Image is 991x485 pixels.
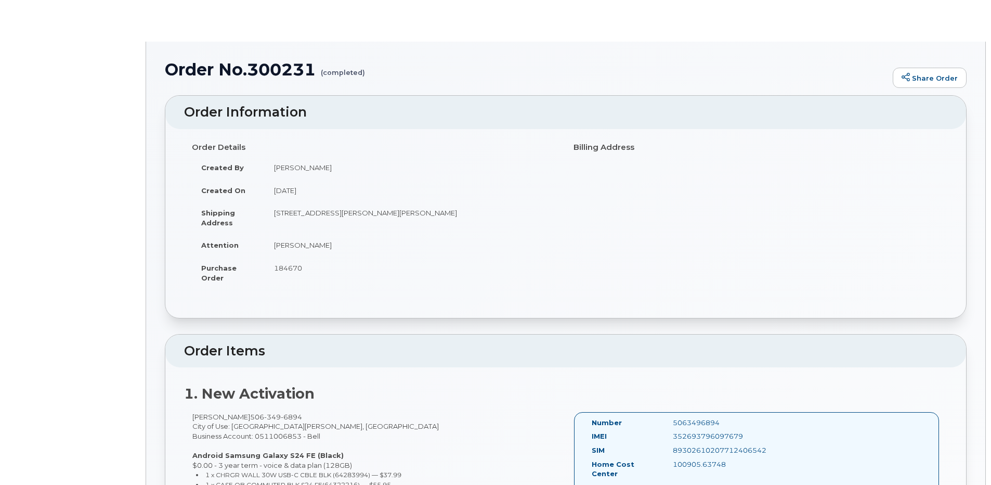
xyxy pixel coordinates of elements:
[201,241,239,249] strong: Attention
[265,201,558,234] td: [STREET_ADDRESS][PERSON_NAME][PERSON_NAME]
[573,143,940,152] h4: Billing Address
[592,418,622,428] label: Number
[184,344,947,359] h2: Order Items
[665,418,779,428] div: 5063496894
[192,451,344,460] strong: Android Samsung Galaxy S24 FE (Black)
[592,460,657,479] label: Home Cost Center
[184,105,947,120] h2: Order Information
[201,209,235,227] strong: Shipping Address
[274,264,302,272] span: 184670
[250,413,302,421] span: 506
[665,431,779,441] div: 352693796097679
[201,264,237,282] strong: Purchase Order
[265,179,558,202] td: [DATE]
[201,186,245,195] strong: Created On
[205,471,401,479] small: 1 x CHRGR WALL 30W USB-C CBLE BLK (64283994) — $37.99
[321,60,365,76] small: (completed)
[893,68,967,88] a: Share Order
[201,163,244,172] strong: Created By
[665,460,779,469] div: 100905.63748
[265,234,558,257] td: [PERSON_NAME]
[665,445,779,455] div: 89302610207712406542
[592,445,605,455] label: SIM
[184,385,315,402] strong: 1. New Activation
[192,143,558,152] h4: Order Details
[165,60,888,79] h1: Order No.300231
[592,431,607,441] label: IMEI
[265,156,558,179] td: [PERSON_NAME]
[264,413,281,421] span: 349
[281,413,302,421] span: 6894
